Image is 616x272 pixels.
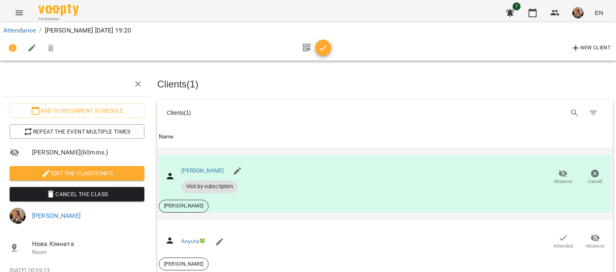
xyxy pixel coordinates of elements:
[547,166,579,189] button: Absence
[10,187,144,201] button: Cancel the class
[167,109,378,117] div: Clients ( 1 )
[586,243,604,250] span: Absence
[32,239,144,249] span: Нова Кімната
[10,3,29,22] button: Menu
[32,212,81,219] a: [PERSON_NAME]
[181,167,224,174] a: [PERSON_NAME]
[157,100,613,126] div: Table Toolbar
[584,104,603,123] button: Filter
[553,243,573,250] span: Attended
[592,5,606,20] button: EN
[38,4,79,16] img: Voopty Logo
[547,230,579,253] button: Attended
[572,7,584,18] img: e707ac97ad35db4328962b01d070b99d.jpeg
[10,208,26,224] img: e707ac97ad35db4328962b01d070b99d.jpeg
[159,202,208,209] span: [PERSON_NAME]
[554,178,572,185] span: Absence
[181,238,206,244] a: Anyuta🍀
[16,168,138,178] span: Edit the class's Info
[157,79,613,89] h3: Clients ( 1 )
[39,26,41,35] li: /
[38,16,79,22] span: For Business
[10,104,144,118] button: Add to recurrent schedule
[16,106,138,116] span: Add to recurrent schedule
[579,230,611,253] button: Absence
[579,166,611,189] button: Cancel
[10,124,144,139] button: Repeat the event multiple times
[513,2,521,10] span: 1
[3,26,613,35] nav: breadcrumb
[159,132,611,142] span: Name
[588,178,602,185] span: Cancel
[595,8,603,17] span: EN
[3,26,36,34] a: Attendance
[45,26,132,35] p: [PERSON_NAME] [DATE] 19:20
[569,42,613,55] button: New Client
[571,43,611,53] span: New Client
[159,260,208,268] span: [PERSON_NAME]
[10,166,144,181] button: Edit the class's Info
[159,132,174,142] div: Sort
[16,127,138,136] span: Repeat the event multiple times
[159,132,174,142] div: Name
[32,248,144,256] p: Room
[181,183,238,190] span: Visit by subscription
[565,104,584,123] button: Search
[32,148,144,157] span: [PERSON_NAME] ( 60 mins. )
[16,189,138,199] span: Cancel the class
